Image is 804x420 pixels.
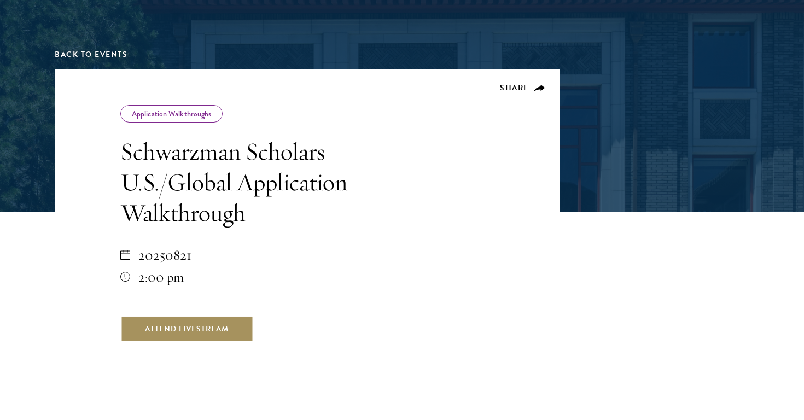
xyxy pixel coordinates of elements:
button: Share [500,83,545,93]
a: Application Walkthroughs [132,108,211,119]
div: 20250821 [120,244,432,266]
a: Attend Livestream [120,316,253,342]
a: Back to Events [55,49,127,60]
h1: Schwarzman Scholars U.S./Global Application Walkthrough [120,136,432,228]
div: 2:00 pm [120,266,432,288]
span: Share [500,82,529,94]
